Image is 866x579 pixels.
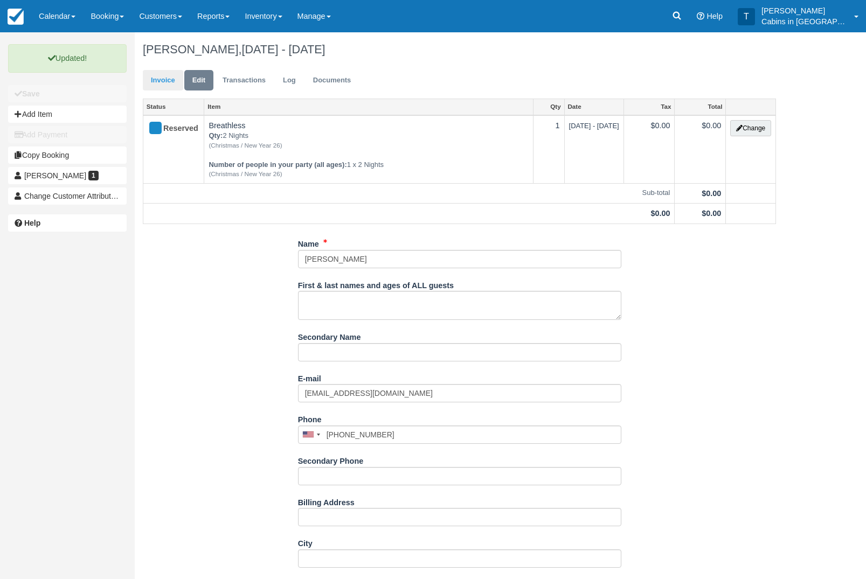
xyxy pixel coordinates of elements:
a: Edit [184,70,213,91]
em: 2 Nights 1 x 2 Nights [209,131,529,179]
span: 1 [88,171,99,180]
strong: $0.00 [702,189,721,198]
td: $0.00 [623,115,675,184]
h1: [PERSON_NAME], [143,43,776,56]
span: Help [706,12,723,20]
a: Tax [624,99,675,114]
em: (Christmas / New Year 26) [209,141,529,150]
a: [PERSON_NAME] 1 [8,167,127,184]
p: [PERSON_NAME] [761,5,848,16]
span: [DATE] - [DATE] [569,122,619,130]
a: Total [675,99,725,114]
strong: Number of people in your party (all ages) [209,161,347,169]
label: Billing Address [298,493,355,508]
div: T [738,8,755,25]
label: Secondary Phone [298,452,364,467]
a: Documents [305,70,359,91]
span: [DATE] - [DATE] [241,43,325,56]
label: First & last names and ages of ALL guests [298,276,454,291]
a: Log [275,70,304,91]
a: Status [143,99,204,114]
strong: $0.00 [702,209,721,218]
a: Date [565,99,623,114]
em: (Christmas / New Year 26) [209,170,529,179]
button: Add Payment [8,126,127,143]
label: E-mail [298,369,321,385]
td: 1 [534,115,564,184]
i: Help [697,12,704,20]
button: Add Item [8,106,127,123]
img: checkfront-main-nav-mini-logo.png [8,9,24,25]
div: Reserved [148,120,190,137]
span: [PERSON_NAME] [24,171,86,180]
a: Item [204,99,533,114]
label: Name [298,235,319,250]
label: Phone [298,410,322,425]
a: Qty [534,99,564,114]
em: Sub-total [148,188,670,198]
b: Help [24,219,40,227]
a: Help [8,214,127,232]
b: Save [22,89,40,98]
a: Transactions [214,70,274,91]
label: Secondary Name [298,328,361,343]
label: City [298,534,313,549]
button: Save [8,85,127,102]
td: Breathless [204,115,534,184]
button: Change Customer Attribution [8,187,127,205]
strong: $0.00 [650,209,670,218]
button: Copy Booking [8,147,127,164]
span: Change Customer Attribution [24,192,121,200]
a: Invoice [143,70,183,91]
button: Change [730,120,771,136]
p: Updated! [8,44,127,73]
td: $0.00 [675,115,726,184]
p: Cabins in [GEOGRAPHIC_DATA] [761,16,848,27]
div: United States: +1 [299,426,323,443]
strong: Qty [209,131,223,139]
